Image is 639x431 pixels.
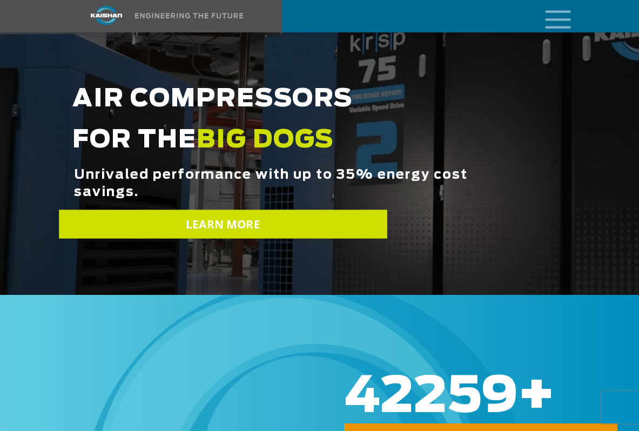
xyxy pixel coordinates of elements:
[345,372,517,422] span: 42259
[541,7,559,25] a: mobile menu
[72,79,482,226] h2: AIR COMPRESSORS FOR THE
[345,389,614,404] h6: +
[74,166,484,231] span: Unrivaled performance with up to 35% energy cost savings.
[135,13,243,18] img: Engineering the future
[59,210,387,239] a: LEARN MORE
[186,217,260,232] span: LEARN MORE
[197,128,334,152] span: BIG DOGS
[66,5,147,24] img: kaishan logo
